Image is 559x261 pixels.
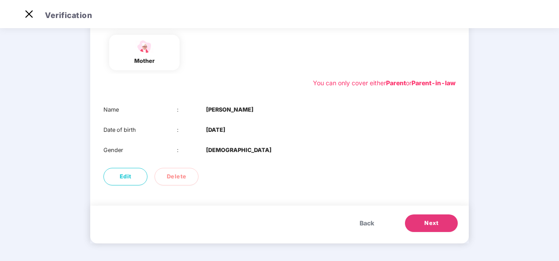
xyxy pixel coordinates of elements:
[133,57,155,65] div: mother
[177,105,206,114] div: :
[103,105,177,114] div: Name
[167,172,187,181] span: Delete
[120,172,132,181] span: Edit
[103,126,177,134] div: Date of birth
[424,219,438,228] span: Next
[360,218,374,228] span: Back
[177,126,206,134] div: :
[313,78,456,88] div: You can only cover either or
[405,214,458,232] button: Next
[386,79,406,87] b: Parent
[206,105,254,114] b: [PERSON_NAME]
[206,126,225,134] b: [DATE]
[103,168,147,185] button: Edit
[103,146,177,155] div: Gender
[351,214,383,232] button: Back
[412,79,456,87] b: Parent-in-law
[154,168,199,185] button: Delete
[133,39,155,54] img: svg+xml;base64,PHN2ZyB4bWxucz0iaHR0cDovL3d3dy53My5vcmcvMjAwMC9zdmciIHdpZHRoPSI1NCIgaGVpZ2h0PSIzOC...
[177,146,206,155] div: :
[206,146,272,155] b: [DEMOGRAPHIC_DATA]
